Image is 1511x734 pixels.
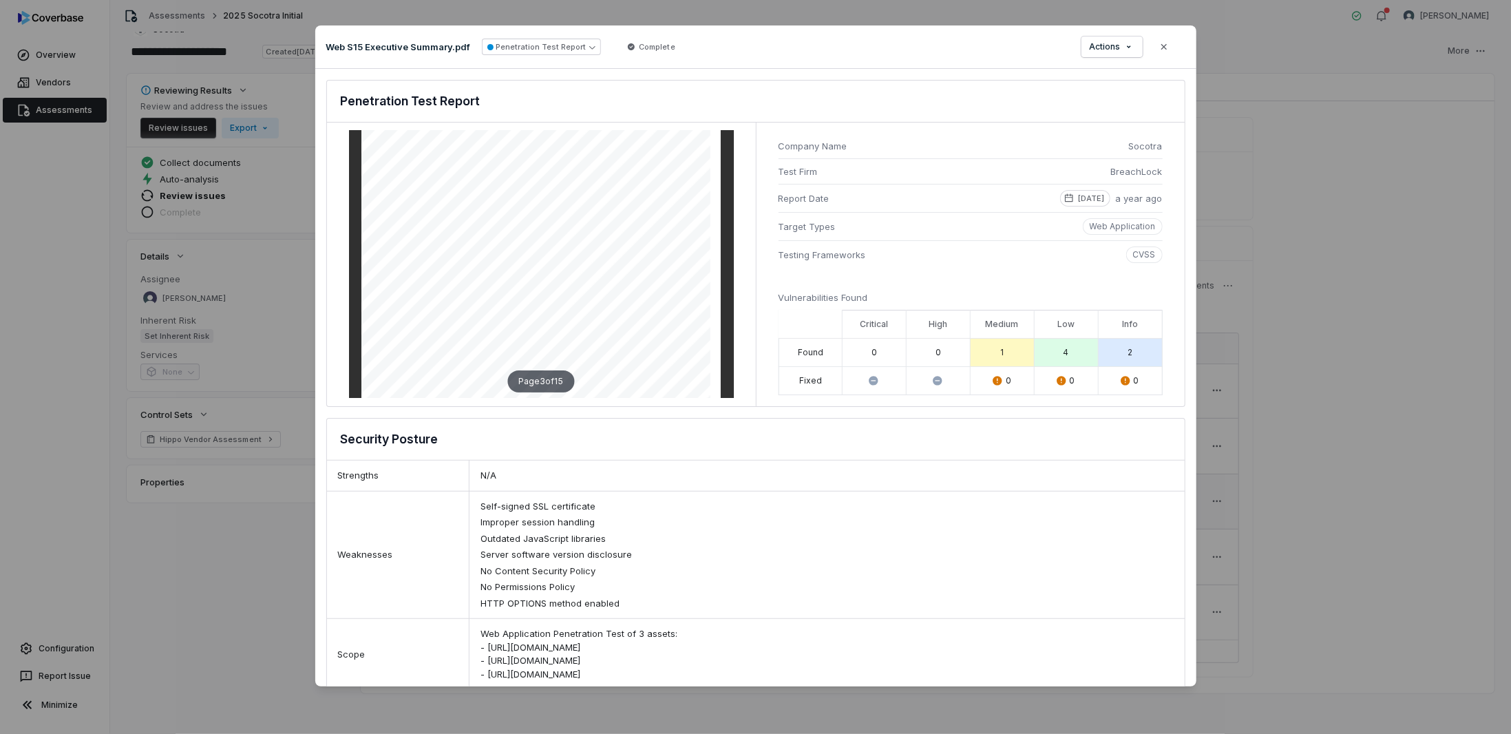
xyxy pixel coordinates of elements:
[327,619,470,689] div: Scope
[508,370,575,392] div: Page 3 of 15
[482,39,601,55] button: Penetration Test Report
[1057,319,1075,330] label: Low
[1128,347,1132,358] div: 2
[341,92,480,111] h3: Penetration Test Report
[1064,347,1069,358] div: 4
[1000,347,1004,358] div: 1
[1122,319,1138,330] label: Info
[779,165,1100,178] span: Test Firm
[1081,36,1143,57] button: Actions
[1133,249,1156,260] p: CVSS
[1057,375,1075,386] div: 0
[936,347,941,358] div: 0
[480,548,1173,562] div: Server software version disclosure
[779,248,1115,262] span: Testing Frameworks
[779,220,1072,233] span: Target Types
[469,461,1184,491] div: N/A
[480,597,1173,611] div: HTTP OPTIONS method enabled
[1090,221,1156,232] p: Web Application
[799,375,822,386] div: Fixed
[480,500,1173,514] div: Self-signed SSL certificate
[1121,375,1139,386] div: 0
[480,532,1173,546] div: Outdated JavaScript libraries
[640,41,675,52] span: Complete
[341,430,438,449] h3: Security Posture
[327,461,470,491] div: Strengths
[1111,165,1163,178] span: BreachLock
[779,191,1050,205] span: Report Date
[798,347,823,358] div: Found
[779,139,1118,153] span: Company Name
[469,619,1184,689] div: Web Application Penetration Test of 3 assets: - [URL][DOMAIN_NAME] - [URL][DOMAIN_NAME] - [URL][D...
[480,565,1173,578] div: No Content Security Policy
[871,347,877,358] div: 0
[929,319,947,330] label: High
[327,492,470,619] div: Weaknesses
[1078,193,1104,204] p: [DATE]
[1090,41,1121,52] span: Actions
[1129,139,1163,153] span: Socotra
[779,292,868,303] span: Vulnerabilities Found
[993,375,1011,386] div: 0
[480,580,1173,594] div: No Permissions Policy
[480,516,1173,529] div: Improper session handling
[860,319,888,330] label: Critical
[986,319,1019,330] label: Medium
[326,41,471,53] p: Web S15 Executive Summary.pdf
[1116,191,1163,207] span: a year ago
